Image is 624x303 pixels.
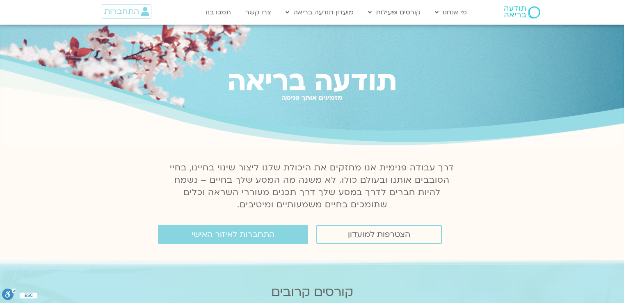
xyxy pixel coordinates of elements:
a: קורסים ופעילות [364,5,425,20]
span: התחברות לאיזור האישי [192,230,274,239]
a: הצטרפות למועדון [316,225,442,244]
h2: קורסים קרובים [57,285,568,299]
a: צרו קשר [241,5,275,20]
img: תודעה בריאה [504,6,540,18]
a: תמכו בנו [201,5,235,20]
a: מועדון תודעה בריאה [281,5,358,20]
p: דרך עבודה פנימית אנו מחזקים את היכולת שלנו ליצור שינוי בחיינו, בחיי הסובבים אותנו ובעולם כולו. לא... [165,162,459,211]
span: התחברות [104,7,139,16]
a: התחברות לאיזור האישי [158,225,308,244]
span: הצטרפות למועדון [348,230,410,239]
a: מי אנחנו [431,5,471,20]
a: התחברות [102,5,151,18]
